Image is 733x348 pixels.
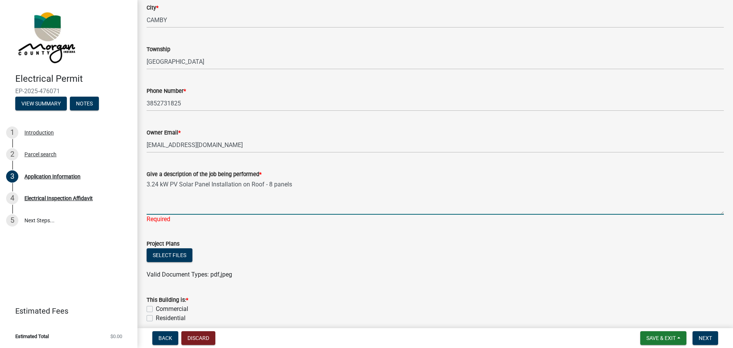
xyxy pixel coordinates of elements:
[15,87,122,95] span: EP-2025-476071
[147,47,170,52] label: Township
[147,271,232,278] span: Valid Document Types: pdf,jpeg
[147,215,724,224] div: Required
[15,73,131,84] h4: Electrical Permit
[181,331,215,345] button: Discard
[693,331,718,345] button: Next
[147,298,188,303] label: This Building is:
[152,331,178,345] button: Back
[15,334,49,339] span: Estimated Total
[6,192,18,204] div: 4
[70,101,99,107] wm-modal-confirm: Notes
[6,126,18,139] div: 1
[15,101,67,107] wm-modal-confirm: Summary
[6,214,18,227] div: 5
[6,170,18,183] div: 3
[70,97,99,110] button: Notes
[147,248,192,262] button: Select files
[110,334,122,339] span: $0.00
[699,335,712,341] span: Next
[24,130,54,135] div: Introduction
[156,304,188,314] label: Commercial
[6,303,125,319] a: Estimated Fees
[147,5,158,11] label: City
[158,335,172,341] span: Back
[147,172,262,177] label: Give a description of the job being performed
[147,241,179,247] label: Project Plans
[6,148,18,160] div: 2
[24,196,93,201] div: Electrical Inspection Affidavit
[24,174,81,179] div: Application Information
[24,152,57,157] div: Parcel search
[15,8,77,65] img: Morgan County, Indiana
[147,89,186,94] label: Phone Number
[646,335,676,341] span: Save & Exit
[156,314,186,323] label: Residential
[15,97,67,110] button: View Summary
[147,130,181,136] label: Owner Email
[640,331,686,345] button: Save & Exit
